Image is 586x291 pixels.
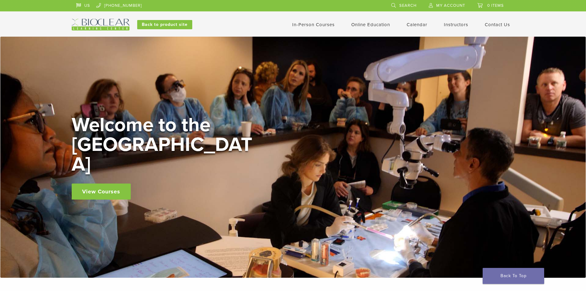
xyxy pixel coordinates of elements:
[444,22,468,27] a: Instructors
[483,268,544,284] a: Back To Top
[487,3,504,8] span: 0 items
[485,22,510,27] a: Contact Us
[72,19,130,30] img: Bioclear
[292,22,335,27] a: In-Person Courses
[399,3,417,8] span: Search
[436,3,465,8] span: My Account
[72,115,256,174] h2: Welcome to the [GEOGRAPHIC_DATA]
[351,22,390,27] a: Online Education
[72,184,131,200] a: View Courses
[407,22,427,27] a: Calendar
[137,20,192,29] a: Back to product site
